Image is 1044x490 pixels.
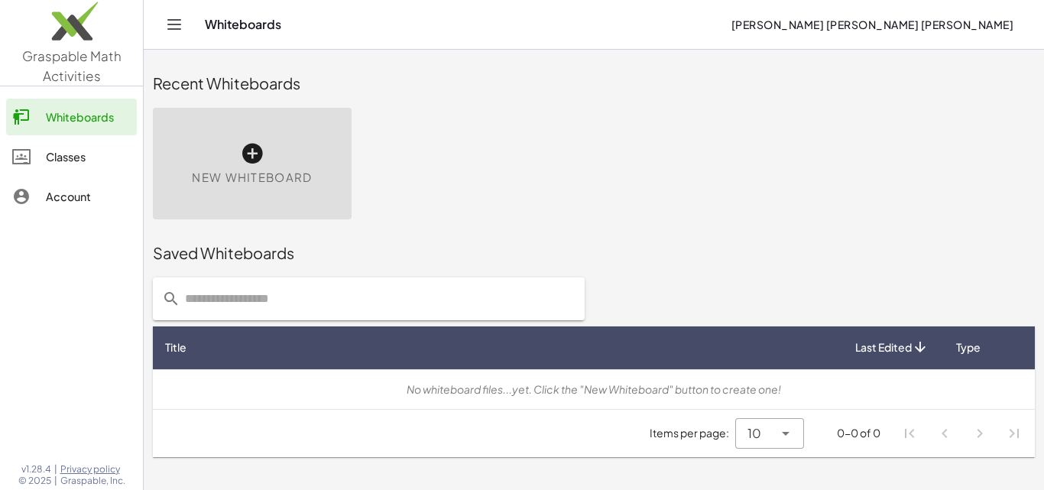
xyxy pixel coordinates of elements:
[162,12,186,37] button: Toggle navigation
[731,18,1013,31] span: [PERSON_NAME] [PERSON_NAME] [PERSON_NAME]
[6,178,137,215] a: Account
[22,47,122,84] span: Graspable Math Activities
[192,169,312,187] span: New Whiteboard
[153,242,1035,264] div: Saved Whiteboards
[893,416,1032,451] nav: Pagination Navigation
[60,475,125,487] span: Graspable, Inc.
[18,475,51,487] span: © 2025
[718,11,1026,38] button: [PERSON_NAME] [PERSON_NAME] [PERSON_NAME]
[162,290,180,308] i: prepended action
[650,425,735,441] span: Items per page:
[46,187,131,206] div: Account
[54,463,57,475] span: |
[956,339,981,355] span: Type
[165,381,1023,398] div: No whiteboard files...yet. Click the "New Whiteboard" button to create one!
[60,463,125,475] a: Privacy policy
[6,99,137,135] a: Whiteboards
[46,108,131,126] div: Whiteboards
[153,73,1035,94] div: Recent Whiteboards
[837,425,880,441] div: 0-0 of 0
[747,424,761,443] span: 10
[6,138,137,175] a: Classes
[855,339,912,355] span: Last Edited
[165,339,186,355] span: Title
[21,463,51,475] span: v1.28.4
[54,475,57,487] span: |
[46,148,131,166] div: Classes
